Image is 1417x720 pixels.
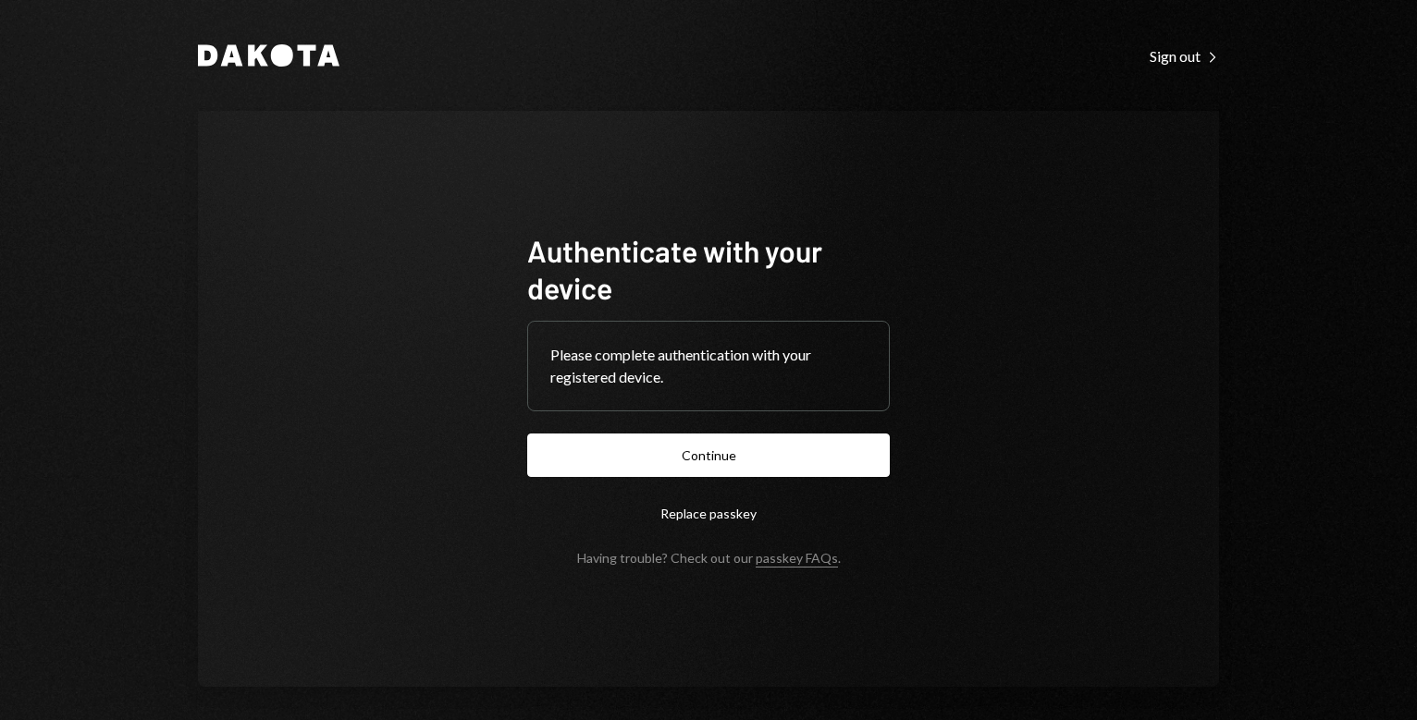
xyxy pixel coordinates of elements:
div: Please complete authentication with your registered device. [550,344,867,388]
a: passkey FAQs [756,550,838,567]
button: Continue [527,433,890,477]
h1: Authenticate with your device [527,232,890,306]
div: Sign out [1150,47,1219,66]
a: Sign out [1150,45,1219,66]
button: Replace passkey [527,492,890,535]
div: Having trouble? Check out our . [577,550,841,566]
